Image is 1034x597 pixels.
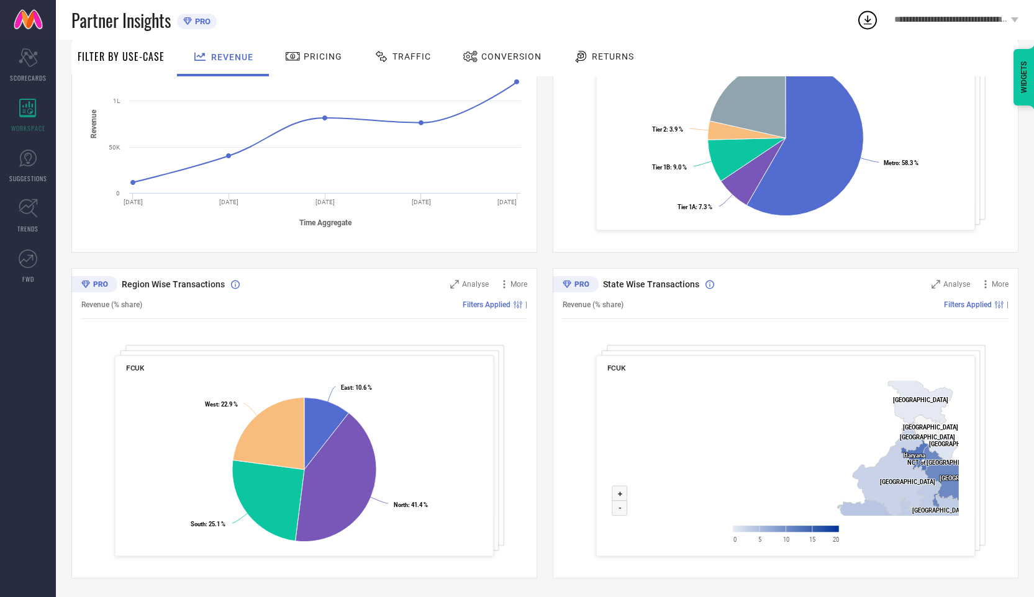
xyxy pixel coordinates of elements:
span: Analyse [943,280,970,289]
div: Open download list [856,9,879,31]
div: Premium [553,276,599,295]
div: Premium [71,276,117,295]
text: NCT of [GEOGRAPHIC_DATA] [907,459,982,466]
span: Conversion [481,52,542,61]
text: [DATE] [124,199,143,205]
span: Revenue (% share) [563,300,624,309]
span: Revenue (% share) [81,300,142,309]
span: Returns [592,52,634,61]
span: SCORECARDS [10,73,47,83]
span: Traffic [392,52,431,61]
text: : 58.3 % [884,159,918,166]
span: FCUK [126,364,145,372]
tspan: West [205,401,218,408]
text: 0 [733,536,737,543]
span: More [510,280,527,289]
text: [GEOGRAPHIC_DATA] [880,478,935,485]
text: [GEOGRAPHIC_DATA] [912,507,968,514]
text: 50K [109,144,120,151]
span: Region Wise Transactions [122,279,225,289]
span: TRENDS [17,224,39,233]
text: [GEOGRAPHIC_DATA] [903,424,958,431]
span: WORKSPACE [11,123,45,133]
text: [DATE] [497,199,517,205]
text: 10 [783,536,789,543]
span: State Wise Transactions [603,279,699,289]
text: 15 [809,536,815,543]
span: | [525,300,527,309]
span: Revenue [211,52,253,62]
span: FWD [22,274,34,284]
svg: Zoom [450,280,459,289]
text: Haryana [904,452,925,459]
text: 5 [758,536,761,543]
text: [GEOGRAPHIC_DATA] [900,434,955,441]
span: Filter By Use-Case [78,49,165,64]
span: Filters Applied [463,300,510,309]
tspan: Tier 2 [652,126,666,133]
tspan: Metro [884,159,899,166]
text: + [618,489,622,498]
tspan: North [394,501,408,508]
text: [GEOGRAPHIC_DATA] [893,397,948,403]
text: : 9.0 % [652,164,687,171]
span: More [992,280,1009,289]
tspan: South [191,521,206,527]
text: 1L [113,97,120,104]
text: : 3.9 % [652,126,683,133]
span: SUGGESTIONS [9,174,47,183]
text: [DATE] [412,199,431,205]
span: Partner Insights [71,7,171,33]
text: [GEOGRAPHIC_DATA] [929,441,984,447]
tspan: Tier 1B [652,164,670,171]
text: : 25.1 % [191,521,225,527]
text: [DATE] [315,199,335,205]
text: [GEOGRAPHIC_DATA] [940,475,995,482]
span: Pricing [304,52,342,61]
text: - [619,503,622,513]
text: : 10.6 % [341,384,372,391]
span: PRO [192,17,211,26]
text: : 41.4 % [394,501,428,508]
span: Analyse [462,280,489,289]
tspan: Tier 1A [678,204,696,210]
svg: Zoom [932,280,940,289]
text: : 7.3 % [678,204,712,210]
tspan: Revenue [89,109,98,138]
text: 20 [833,536,839,543]
span: FCUK [607,364,626,372]
tspan: East [341,384,352,391]
span: Filters Applied [944,300,992,309]
text: [DATE] [219,199,238,205]
text: 0 [116,190,120,197]
span: | [1007,300,1009,309]
tspan: Time Aggregate [299,218,352,227]
text: : 22.9 % [205,401,238,408]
